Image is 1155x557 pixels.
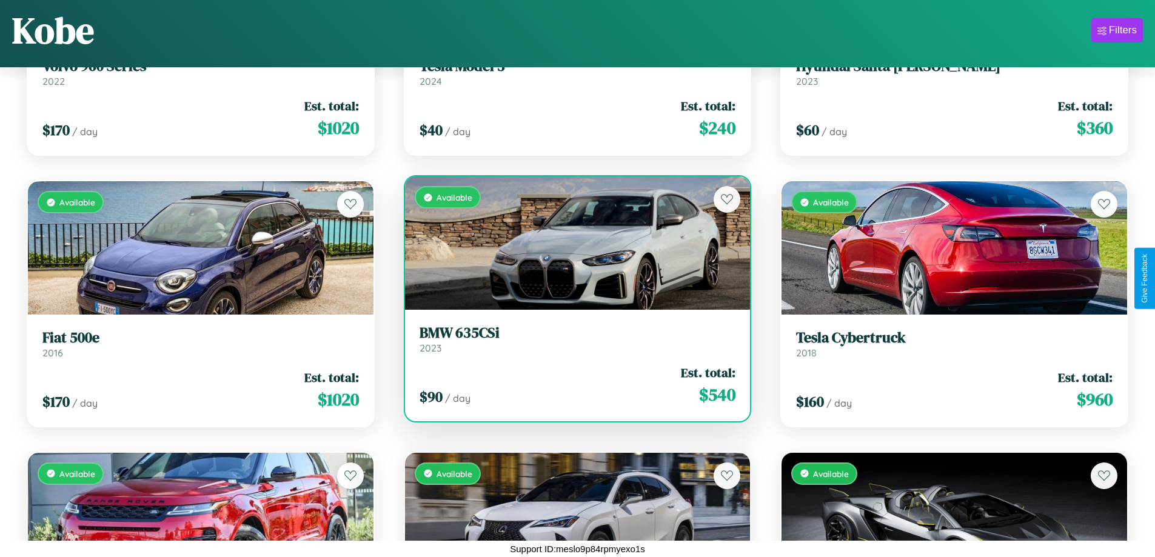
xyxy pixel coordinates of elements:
[1109,24,1137,36] div: Filters
[304,97,359,115] span: Est. total:
[42,347,63,359] span: 2016
[59,469,95,479] span: Available
[420,58,736,87] a: Tesla Model 32024
[1140,254,1149,303] div: Give Feedback
[304,369,359,386] span: Est. total:
[813,469,849,479] span: Available
[1077,387,1113,412] span: $ 960
[437,192,472,202] span: Available
[420,342,441,354] span: 2023
[420,324,736,342] h3: BMW 635CSi
[699,116,735,140] span: $ 240
[699,382,735,407] span: $ 540
[510,541,645,557] p: Support ID: meslo9p84rpmyexo1s
[796,58,1113,87] a: Hyundai Santa [PERSON_NAME]2023
[420,324,736,354] a: BMW 635CSi2023
[681,97,735,115] span: Est. total:
[445,392,470,404] span: / day
[796,58,1113,75] h3: Hyundai Santa [PERSON_NAME]
[420,120,443,140] span: $ 40
[318,387,359,412] span: $ 1020
[420,75,442,87] span: 2024
[42,120,70,140] span: $ 170
[437,469,472,479] span: Available
[681,364,735,381] span: Est. total:
[420,387,443,407] span: $ 90
[1058,369,1113,386] span: Est. total:
[822,125,847,138] span: / day
[796,329,1113,359] a: Tesla Cybertruck2018
[72,125,98,138] span: / day
[42,329,359,347] h3: Fiat 500e
[318,116,359,140] span: $ 1020
[796,120,819,140] span: $ 60
[1058,97,1113,115] span: Est. total:
[42,329,359,359] a: Fiat 500e2016
[72,397,98,409] span: / day
[42,75,65,87] span: 2022
[42,392,70,412] span: $ 170
[813,197,849,207] span: Available
[1077,116,1113,140] span: $ 360
[12,5,94,55] h1: Kobe
[59,197,95,207] span: Available
[796,347,817,359] span: 2018
[1091,18,1143,42] button: Filters
[796,392,824,412] span: $ 160
[796,75,818,87] span: 2023
[826,397,852,409] span: / day
[42,58,359,87] a: Volvo 960 Series2022
[796,329,1113,347] h3: Tesla Cybertruck
[445,125,470,138] span: / day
